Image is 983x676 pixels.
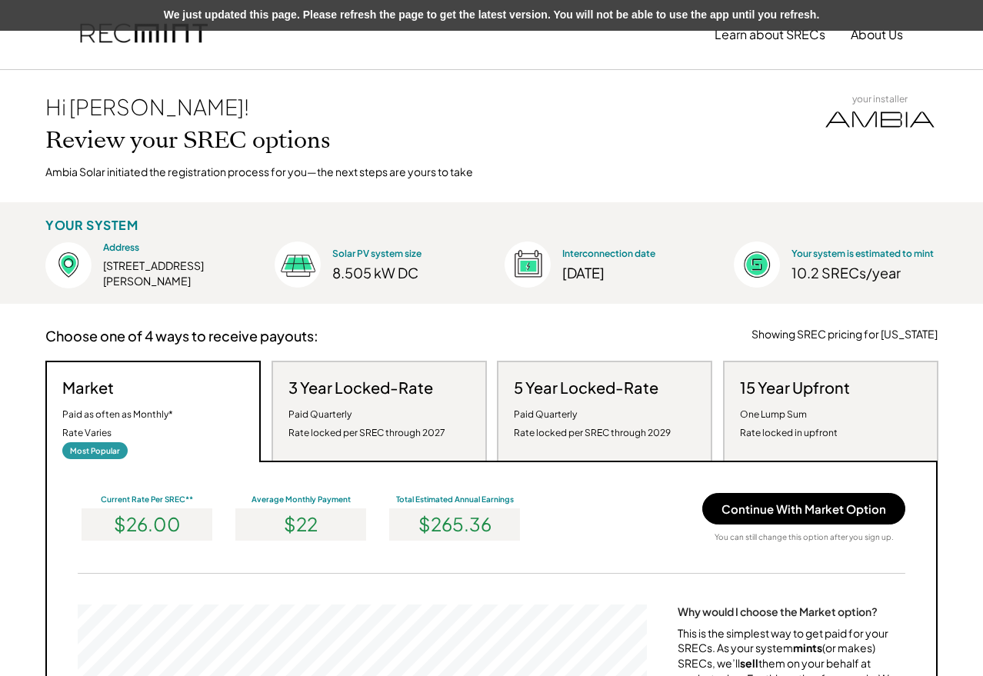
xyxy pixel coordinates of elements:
img: Estimated%403x.png [734,241,780,288]
div: Why would I choose the Market option? [678,604,878,618]
strong: sell [740,656,758,670]
div: 10.2 SRECs/year [791,264,938,281]
button: About Us [851,19,903,50]
img: recmint-logotype%403x.png [80,8,208,61]
div: Average Monthly Payment [232,494,370,505]
div: $265.36 [389,508,520,540]
h3: 5 Year Locked-Rate [514,378,658,398]
div: [STREET_ADDRESS][PERSON_NAME] [103,258,238,288]
div: Showing SREC pricing for [US_STATE] [751,327,938,342]
h3: 3 Year Locked-Rate [288,378,433,398]
div: 8.505 kW DC [332,264,467,281]
div: One Lump Sum Rate locked in upfront [740,405,838,442]
h3: 15 Year Upfront [740,378,850,398]
div: Current Rate Per SREC** [78,494,216,505]
div: Address [103,241,238,255]
div: You can still change this option after you sign up. [715,532,894,542]
button: Continue With Market Option [702,493,905,524]
div: $22 [235,508,366,540]
h3: Choose one of 4 ways to receive payouts: [45,327,318,345]
h2: Review your SREC options [45,127,331,155]
img: Size%403x.png [275,241,321,288]
div: Ambia Solar initiated the registration process for you—the next steps are yours to take [45,165,473,180]
div: Interconnection date [562,248,697,261]
div: $26.00 [82,508,212,540]
div: Most Popular [62,442,128,459]
img: Interconnection%403x.png [505,241,551,288]
div: Paid Quarterly Rate locked per SREC through 2027 [288,405,445,442]
div: Solar PV system size [332,248,467,261]
button: Learn about SRECs [715,19,825,50]
div: YOUR SYSTEM [45,218,138,234]
div: Paid as often as Monthly* Rate Varies [62,405,173,442]
div: Your system is estimated to mint [791,248,934,261]
img: ambia-solar.svg [822,109,938,132]
div: [DATE] [562,264,697,281]
div: Hi [PERSON_NAME]! [45,93,249,121]
div: your installer [852,93,908,105]
h3: Market [62,378,114,398]
div: Paid Quarterly Rate locked per SREC through 2029 [514,405,671,442]
img: Location%403x.png [45,242,92,288]
strong: mints [793,641,822,654]
div: Total Estimated Annual Earnings [385,494,524,505]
